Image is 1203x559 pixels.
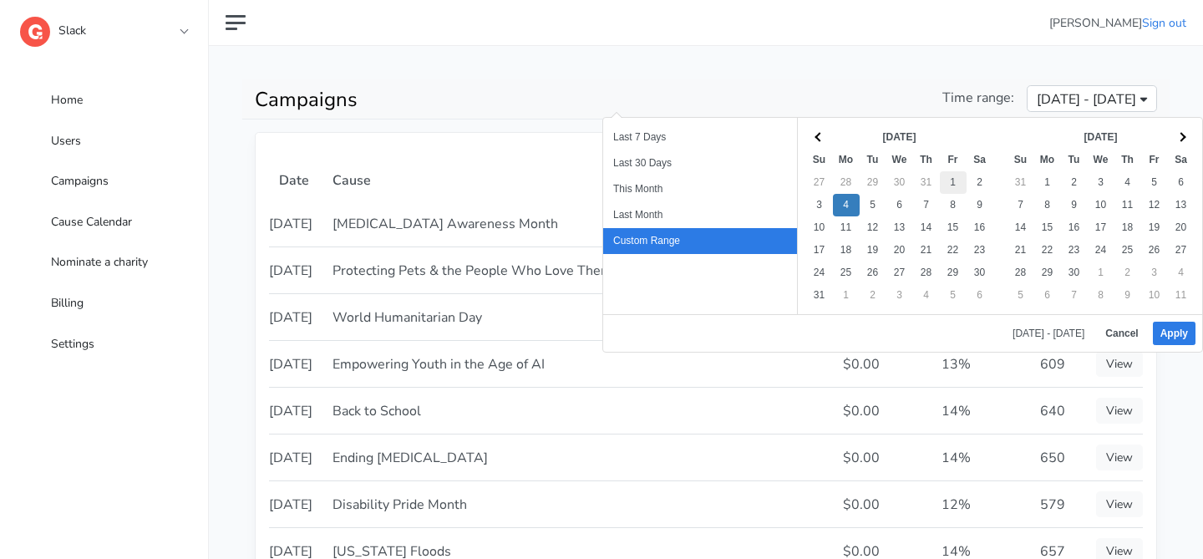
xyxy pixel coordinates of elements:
[1088,194,1114,216] td: 10
[833,434,931,480] td: $0.00
[806,262,833,284] td: 24
[1013,328,1091,338] span: [DATE] - [DATE]
[860,194,886,216] td: 5
[1142,15,1186,31] a: Sign out
[269,201,322,246] td: [DATE]
[913,149,940,171] th: Th
[1168,216,1195,239] td: 20
[1088,171,1114,194] td: 3
[833,216,860,239] td: 11
[886,284,913,307] td: 3
[1141,262,1168,284] td: 3
[269,138,322,201] th: Date
[322,340,833,387] td: Empowering Youth in the Age of AI
[1049,14,1186,32] li: [PERSON_NAME]
[860,149,886,171] th: Tu
[940,216,967,239] td: 15
[833,284,860,307] td: 1
[806,284,833,307] td: 31
[322,293,833,340] td: World Humanitarian Day
[1034,171,1061,194] td: 1
[833,262,860,284] td: 25
[603,202,797,228] li: Last Month
[940,284,967,307] td: 5
[1034,262,1061,284] td: 29
[1061,239,1088,262] td: 23
[1098,322,1145,345] button: Cancel
[1096,351,1143,377] a: View
[886,171,913,194] td: 30
[806,194,833,216] td: 3
[269,480,322,527] td: [DATE]
[1034,126,1168,149] th: [DATE]
[886,194,913,216] td: 6
[269,387,322,434] td: [DATE]
[1008,171,1034,194] td: 31
[1168,171,1195,194] td: 6
[886,216,913,239] td: 13
[940,262,967,284] td: 29
[1088,262,1114,284] td: 1
[1030,340,1086,387] td: 609
[913,171,940,194] td: 31
[1141,284,1168,307] td: 10
[1061,149,1088,171] th: Tu
[940,149,967,171] th: Fr
[886,239,913,262] td: 20
[833,480,931,527] td: $0.00
[1153,322,1195,345] button: Apply
[17,246,191,278] a: Nominate a charity
[860,239,886,262] td: 19
[1034,194,1061,216] td: 8
[860,284,886,307] td: 2
[17,328,191,360] a: Settings
[51,254,148,270] span: Nominate a charity
[1096,445,1143,470] a: View
[967,239,993,262] td: 23
[931,434,1030,480] td: 14%
[1008,216,1034,239] td: 14
[1114,239,1141,262] td: 25
[1088,239,1114,262] td: 24
[1034,239,1061,262] td: 22
[1096,491,1143,517] a: View
[913,194,940,216] td: 7
[860,216,886,239] td: 12
[322,138,833,201] th: Cause
[967,171,993,194] td: 2
[17,125,191,157] a: Users
[1141,194,1168,216] td: 12
[860,171,886,194] td: 29
[1096,398,1143,424] a: View
[806,239,833,262] td: 17
[833,194,860,216] td: 4
[967,194,993,216] td: 9
[940,171,967,194] td: 1
[1114,171,1141,194] td: 4
[1008,262,1034,284] td: 28
[913,262,940,284] td: 28
[1061,284,1088,307] td: 7
[51,295,84,311] span: Billing
[20,12,187,42] a: Slack
[886,149,913,171] th: We
[931,387,1030,434] td: 14%
[1114,216,1141,239] td: 18
[1008,149,1034,171] th: Su
[1168,239,1195,262] td: 27
[1141,149,1168,171] th: Fr
[51,92,83,108] span: Home
[322,387,833,434] td: Back to School
[886,262,913,284] td: 27
[603,150,797,176] li: Last 30 Days
[1141,171,1168,194] td: 5
[940,194,967,216] td: 8
[1168,262,1195,284] td: 4
[931,480,1030,527] td: 12%
[322,246,833,293] td: Protecting Pets & the People Who Love Them
[1141,239,1168,262] td: 26
[833,387,931,434] td: $0.00
[942,88,1014,108] span: Time range:
[1008,284,1034,307] td: 5
[967,262,993,284] td: 30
